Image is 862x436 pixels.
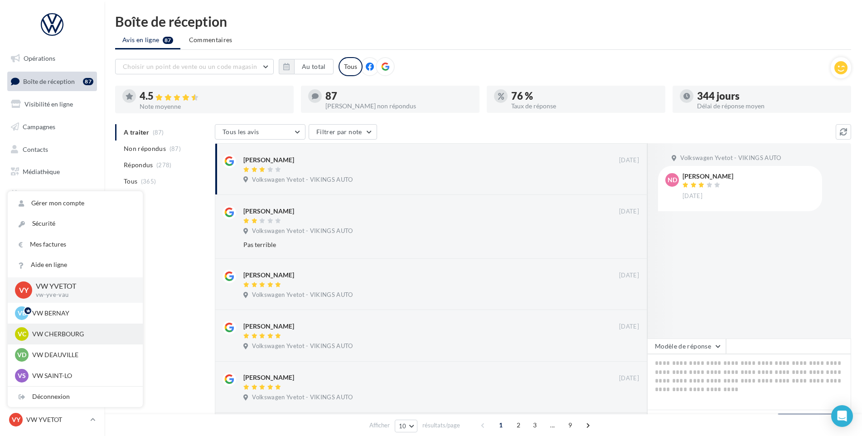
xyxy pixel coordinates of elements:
span: Commentaires [189,35,232,44]
p: VW SAINT-LO [32,371,132,380]
span: VD [17,350,26,359]
p: VW BERNAY [32,309,132,318]
span: VS [18,371,26,380]
a: Gérer mon compte [8,193,143,213]
a: Médiathèque [5,162,99,181]
p: VW DEAUVILLE [32,350,132,359]
a: Calendrier [5,185,99,204]
span: Boîte de réception [23,77,75,85]
p: VW YVETOT [36,281,128,291]
div: 87 [83,78,93,85]
div: [PERSON_NAME] [683,173,733,179]
button: Au total [294,59,334,74]
span: [DATE] [619,156,639,165]
div: Note moyenne [140,103,286,110]
div: [PERSON_NAME] [243,322,294,331]
p: VW YVETOT [26,415,87,424]
a: Campagnes DataOnDemand [5,237,99,264]
a: Boîte de réception87 [5,72,99,91]
div: Pas terrible [243,240,580,249]
span: VB [18,309,26,318]
a: Mes factures [8,234,143,255]
span: Opérations [24,54,55,62]
span: (278) [156,161,172,169]
span: Campagnes [23,123,55,131]
div: [PERSON_NAME] [243,271,294,280]
span: 10 [399,422,407,430]
span: VY [19,285,29,295]
div: 4.5 [140,91,286,102]
span: Répondus [124,160,153,170]
div: Open Intercom Messenger [831,405,853,427]
button: Modèle de réponse [647,339,726,354]
span: 2 [511,418,526,432]
div: Tous [339,57,363,76]
div: Boîte de réception [115,15,851,28]
a: PLV et print personnalisable [5,208,99,234]
div: [PERSON_NAME] non répondus [325,103,472,109]
span: Visibilité en ligne [24,100,73,108]
span: Volkswagen Yvetot - VIKINGS AUTO [252,227,353,235]
a: Opérations [5,49,99,68]
button: Filtrer par note [309,124,377,140]
div: [PERSON_NAME] [243,373,294,382]
span: 3 [528,418,542,432]
span: [DATE] [619,323,639,331]
a: Contacts [5,140,99,159]
span: [DATE] [683,192,702,200]
a: Sécurité [8,213,143,234]
button: Au total [279,59,334,74]
span: [DATE] [619,208,639,216]
button: 10 [395,420,418,432]
div: Taux de réponse [511,103,658,109]
div: [PERSON_NAME] [243,207,294,216]
span: [DATE] [619,271,639,280]
span: 1 [494,418,508,432]
a: Aide en ligne [8,255,143,275]
span: résultats/page [422,421,460,430]
span: ... [545,418,560,432]
span: Volkswagen Yvetot - VIKINGS AUTO [252,291,353,299]
a: Campagnes [5,117,99,136]
span: Volkswagen Yvetot - VIKINGS AUTO [252,393,353,402]
p: vw-yve-vau [36,291,128,299]
span: Calendrier [23,190,53,198]
span: Volkswagen Yvetot - VIKINGS AUTO [252,176,353,184]
span: Choisir un point de vente ou un code magasin [123,63,257,70]
span: 9 [563,418,577,432]
div: Déconnexion [8,387,143,407]
span: VC [18,329,26,339]
span: Tous [124,177,137,186]
div: 76 % [511,91,658,101]
span: Volkswagen Yvetot - VIKINGS AUTO [680,154,781,162]
div: 344 jours [697,91,844,101]
span: VY [12,415,20,424]
div: [PERSON_NAME] [243,155,294,165]
span: Non répondus [124,144,166,153]
span: [DATE] [619,374,639,383]
span: ND [668,175,677,184]
div: 87 [325,91,472,101]
span: Contacts [23,145,48,153]
button: Tous les avis [215,124,305,140]
span: Volkswagen Yvetot - VIKINGS AUTO [252,342,353,350]
span: (365) [141,178,156,185]
button: Choisir un point de vente ou un code magasin [115,59,274,74]
span: Afficher [369,421,390,430]
a: Visibilité en ligne [5,95,99,114]
span: Tous les avis [223,128,259,136]
span: Médiathèque [23,168,60,175]
a: VY VW YVETOT [7,411,97,428]
p: VW CHERBOURG [32,329,132,339]
div: Délai de réponse moyen [697,103,844,109]
span: (87) [169,145,181,152]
